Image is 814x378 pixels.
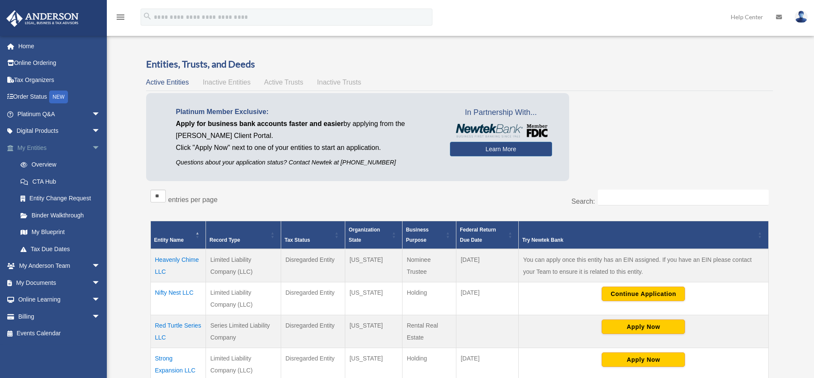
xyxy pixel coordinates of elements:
td: Disregarded Entity [281,249,345,282]
button: Apply Now [602,352,685,367]
span: Business Purpose [406,227,429,243]
span: Inactive Trusts [317,79,361,86]
a: Home [6,38,113,55]
a: Digital Productsarrow_drop_down [6,123,113,140]
span: arrow_drop_down [92,139,109,157]
th: Organization State: Activate to sort [345,221,402,249]
td: Heavenly Chime LLC [150,249,206,282]
span: In Partnership With... [450,106,552,120]
td: Limited Liability Company (LLC) [206,282,281,315]
td: Holding [402,282,456,315]
span: Tax Status [285,237,310,243]
i: search [143,12,152,21]
a: Binder Walkthrough [12,207,113,224]
span: arrow_drop_down [92,308,109,325]
a: Events Calendar [6,325,113,342]
span: Inactive Entities [203,79,250,86]
a: Overview [12,156,109,173]
span: Federal Return Due Date [460,227,496,243]
a: menu [115,15,126,22]
td: Red Turtle Series LLC [150,315,206,348]
a: Tax Due Dates [12,240,113,258]
td: Rental Real Estate [402,315,456,348]
a: My Documentsarrow_drop_down [6,274,113,291]
h3: Entities, Trusts, and Deeds [146,58,773,71]
span: Active Entities [146,79,189,86]
th: Federal Return Due Date: Activate to sort [456,221,519,249]
p: Click "Apply Now" next to one of your entities to start an application. [176,142,437,154]
a: CTA Hub [12,173,113,190]
span: Record Type [209,237,240,243]
td: Limited Liability Company (LLC) [206,249,281,282]
td: [US_STATE] [345,282,402,315]
th: Try Newtek Bank : Activate to sort [519,221,768,249]
td: [US_STATE] [345,315,402,348]
p: Platinum Member Exclusive: [176,106,437,118]
td: Disregarded Entity [281,315,345,348]
img: NewtekBankLogoSM.png [454,124,548,138]
a: My Entitiesarrow_drop_down [6,139,113,156]
span: Entity Name [154,237,184,243]
span: arrow_drop_down [92,274,109,292]
label: entries per page [168,196,218,203]
a: Online Learningarrow_drop_down [6,291,113,308]
a: Online Ordering [6,55,113,72]
a: Order StatusNEW [6,88,113,106]
td: [US_STATE] [345,249,402,282]
td: Disregarded Entity [281,282,345,315]
a: My Blueprint [12,224,113,241]
span: arrow_drop_down [92,105,109,123]
p: by applying from the [PERSON_NAME] Client Portal. [176,118,437,142]
div: NEW [49,91,68,103]
td: Series Limited Liability Company [206,315,281,348]
p: Questions about your application status? Contact Newtek at [PHONE_NUMBER] [176,157,437,168]
span: arrow_drop_down [92,123,109,140]
span: arrow_drop_down [92,291,109,309]
span: Organization State [349,227,380,243]
a: Billingarrow_drop_down [6,308,113,325]
label: Search: [571,198,595,205]
span: Active Trusts [264,79,303,86]
button: Continue Application [602,287,685,301]
td: You can apply once this entity has an EIN assigned. If you have an EIN please contact your Team t... [519,249,768,282]
td: [DATE] [456,249,519,282]
td: Nominee Trustee [402,249,456,282]
a: Entity Change Request [12,190,113,207]
a: Tax Organizers [6,71,113,88]
div: Try Newtek Bank [522,235,755,245]
a: Platinum Q&Aarrow_drop_down [6,105,113,123]
a: My Anderson Teamarrow_drop_down [6,258,113,275]
span: Apply for business bank accounts faster and easier [176,120,344,127]
span: arrow_drop_down [92,258,109,275]
th: Tax Status: Activate to sort [281,221,345,249]
td: [DATE] [456,282,519,315]
img: User Pic [795,11,808,23]
th: Record Type: Activate to sort [206,221,281,249]
i: menu [115,12,126,22]
button: Apply Now [602,319,685,334]
a: Learn More [450,142,552,156]
td: Nifty Nest LLC [150,282,206,315]
th: Entity Name: Activate to invert sorting [150,221,206,249]
img: Anderson Advisors Platinum Portal [4,10,81,27]
th: Business Purpose: Activate to sort [402,221,456,249]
